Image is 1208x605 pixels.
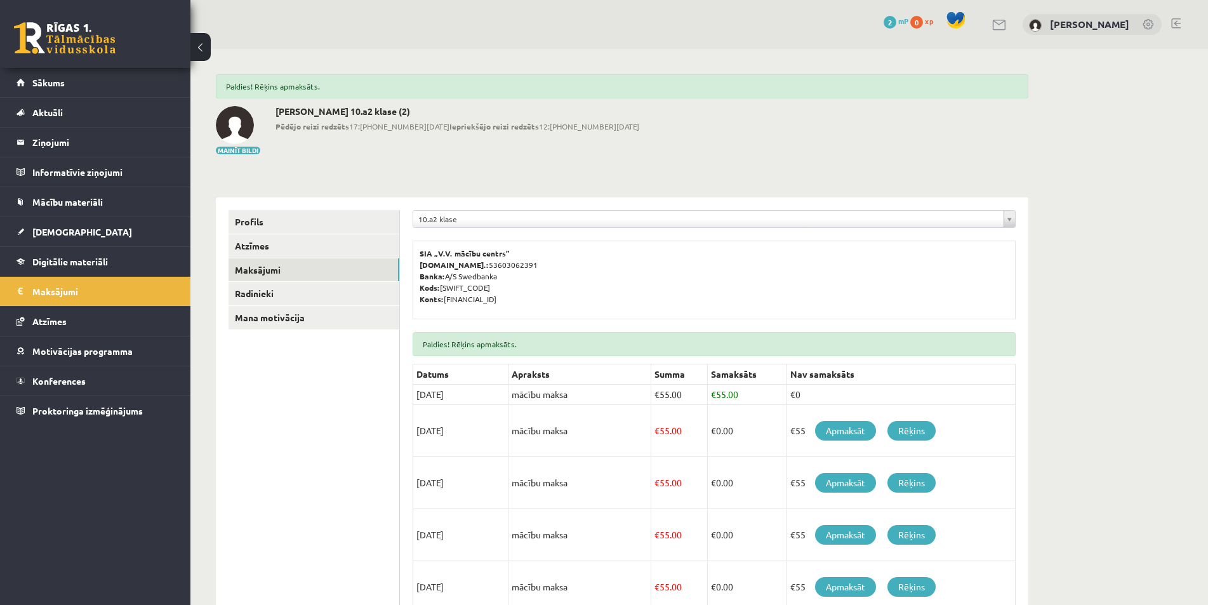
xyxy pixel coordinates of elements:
td: 55.00 [651,405,708,457]
a: Apmaksāt [815,421,876,441]
a: Konferences [17,366,175,396]
span: € [711,581,716,592]
a: Ziņojumi [17,128,175,157]
span: € [711,389,716,400]
a: Rēķins [887,421,936,441]
td: 55.00 [651,385,708,405]
legend: Informatīvie ziņojumi [32,157,175,187]
a: 0 xp [910,16,939,26]
b: Banka: [420,271,445,281]
span: mP [898,16,908,26]
th: Samaksāts [707,364,787,385]
td: €55 [787,509,1015,561]
td: €55 [787,405,1015,457]
a: 10.a2 klase [413,211,1015,227]
th: Datums [413,364,508,385]
span: 2 [884,16,896,29]
h2: [PERSON_NAME] 10.a2 klase (2) [275,106,639,117]
a: Rīgas 1. Tālmācības vidusskola [14,22,116,54]
span: Atzīmes [32,316,67,327]
a: [PERSON_NAME] [1050,18,1129,30]
span: Digitālie materiāli [32,256,108,267]
a: 2 mP [884,16,908,26]
span: € [711,529,716,540]
a: Apmaksāt [815,577,876,597]
a: Digitālie materiāli [17,247,175,276]
span: xp [925,16,933,26]
b: SIA „V.V. mācību centrs” [420,248,510,258]
a: Informatīvie ziņojumi [17,157,175,187]
img: Samanta Žigaļeva [216,106,254,144]
a: Motivācijas programma [17,336,175,366]
td: mācību maksa [508,509,651,561]
a: Maksājumi [229,258,399,282]
td: 55.00 [707,385,787,405]
a: Mācību materiāli [17,187,175,216]
div: Paldies! Rēķins apmaksāts. [216,74,1028,98]
span: 17:[PHONE_NUMBER][DATE] 12:[PHONE_NUMBER][DATE] [275,121,639,132]
b: Konts: [420,294,444,304]
b: Pēdējo reizi redzēts [275,121,349,131]
b: Kods: [420,283,440,293]
span: € [711,477,716,488]
span: Aktuāli [32,107,63,118]
span: Sākums [32,77,65,88]
td: 55.00 [651,509,708,561]
a: Rēķins [887,525,936,545]
span: € [654,529,660,540]
a: Apmaksāt [815,525,876,545]
span: 10.a2 klase [418,211,999,227]
span: € [654,581,660,592]
span: € [654,477,660,488]
span: € [654,389,660,400]
span: Proktoringa izmēģinājums [32,405,143,416]
a: [DEMOGRAPHIC_DATA] [17,217,175,246]
legend: Maksājumi [32,277,175,306]
span: € [711,425,716,436]
legend: Ziņojumi [32,128,175,157]
a: Atzīmes [229,234,399,258]
td: [DATE] [413,509,508,561]
td: 0.00 [707,457,787,509]
a: Aktuāli [17,98,175,127]
th: Apraksts [508,364,651,385]
span: Mācību materiāli [32,196,103,208]
b: [DOMAIN_NAME].: [420,260,489,270]
a: Proktoringa izmēģinājums [17,396,175,425]
a: Mana motivācija [229,306,399,329]
td: mācību maksa [508,385,651,405]
td: 55.00 [651,457,708,509]
span: € [654,425,660,436]
a: Maksājumi [17,277,175,306]
a: Radinieki [229,282,399,305]
a: Rēķins [887,473,936,493]
td: [DATE] [413,457,508,509]
td: €55 [787,457,1015,509]
img: Samanta Žigaļeva [1029,19,1042,32]
td: [DATE] [413,385,508,405]
td: mācību maksa [508,457,651,509]
b: Iepriekšējo reizi redzēts [449,121,539,131]
span: Motivācijas programma [32,345,133,357]
span: Konferences [32,375,86,387]
th: Nav samaksāts [787,364,1015,385]
td: 0.00 [707,405,787,457]
th: Summa [651,364,708,385]
td: 0.00 [707,509,787,561]
a: Atzīmes [17,307,175,336]
td: mācību maksa [508,405,651,457]
a: Sākums [17,68,175,97]
button: Mainīt bildi [216,147,260,154]
p: 53603062391 A/S Swedbanka [SWIFT_CODE] [FINANCIAL_ID] [420,248,1009,305]
span: [DEMOGRAPHIC_DATA] [32,226,132,237]
div: Paldies! Rēķins apmaksāts. [413,332,1016,356]
a: Rēķins [887,577,936,597]
td: [DATE] [413,405,508,457]
a: Profils [229,210,399,234]
td: €0 [787,385,1015,405]
a: Apmaksāt [815,473,876,493]
span: 0 [910,16,923,29]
